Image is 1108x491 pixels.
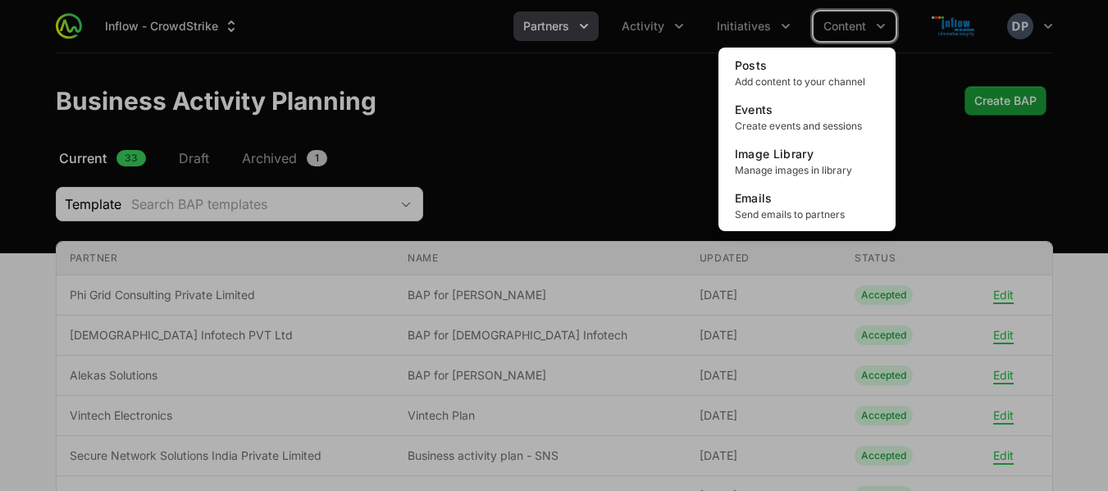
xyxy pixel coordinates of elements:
[722,184,892,228] a: EmailsSend emails to partners
[722,139,892,184] a: Image LibraryManage images in library
[735,58,768,72] span: Posts
[735,147,814,161] span: Image Library
[735,164,879,177] span: Manage images in library
[722,51,892,95] a: PostsAdd content to your channel
[735,75,879,89] span: Add content to your channel
[814,11,896,41] div: Content menu
[735,191,773,205] span: Emails
[735,208,879,221] span: Send emails to partners
[82,11,896,41] div: Main navigation
[722,95,892,139] a: EventsCreate events and sessions
[735,120,879,133] span: Create events and sessions
[735,102,773,116] span: Events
